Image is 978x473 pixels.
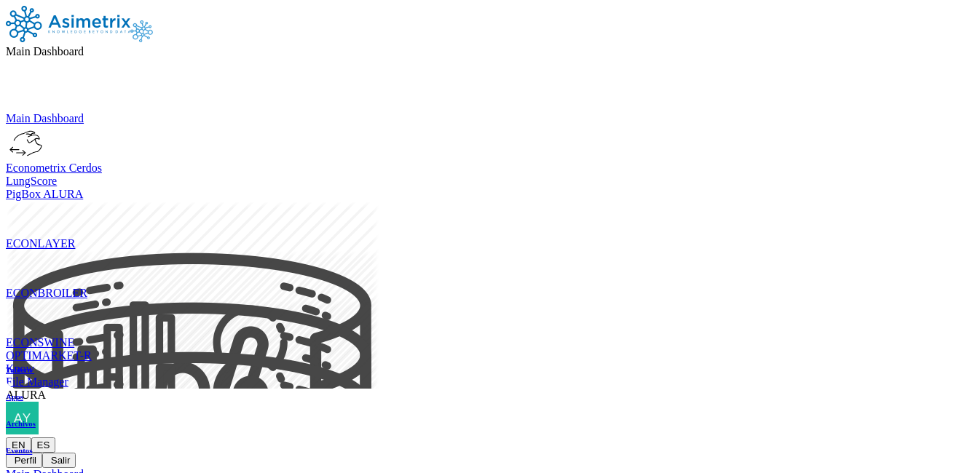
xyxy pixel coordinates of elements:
[31,437,56,453] button: ES
[6,300,972,349] a: imgECONSWINE
[130,20,153,42] img: Asimetrix logo
[42,453,76,468] button: Salir
[6,112,972,125] a: Main Dashboard
[6,287,972,300] div: ECONBROILER
[6,392,36,401] a: Apps
[6,201,972,250] a: imgECONLAYER
[6,6,130,42] img: Asimetrix logo
[6,125,42,162] img: img
[6,446,36,455] a: Eventos
[6,365,36,374] a: Tablero
[6,375,972,389] a: File Manager
[6,349,972,362] a: OPTIMARKET-R
[6,125,972,175] a: imgEconometrix Cerdos
[6,250,972,300] a: imgECONBROILER
[6,237,972,250] div: ECONLAYER
[6,362,972,375] a: Know
[6,336,972,349] div: ECONSWINE
[6,45,84,57] span: Main Dashboard
[6,175,972,188] a: LungScore
[6,419,36,428] a: Archivos
[6,188,972,201] a: PigBox ALURA
[6,162,972,175] div: Econometrix Cerdos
